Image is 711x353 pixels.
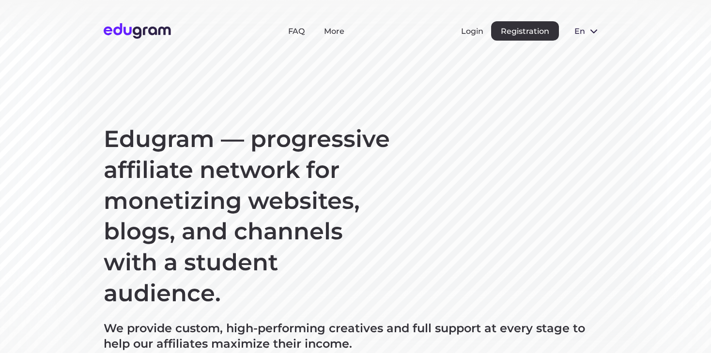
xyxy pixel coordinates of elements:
img: Edugram Logo [104,23,171,39]
p: We provide custom, high-performing creatives and full support at every stage to help our affiliat... [104,321,607,352]
a: FAQ [288,27,305,36]
button: Login [461,27,483,36]
span: en [574,27,584,36]
button: en [567,21,607,41]
button: Registration [491,21,559,41]
h1: Edugram — progressive affiliate network for monetizing websites, blogs, and channels with a stude... [104,124,394,309]
a: More [324,27,344,36]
